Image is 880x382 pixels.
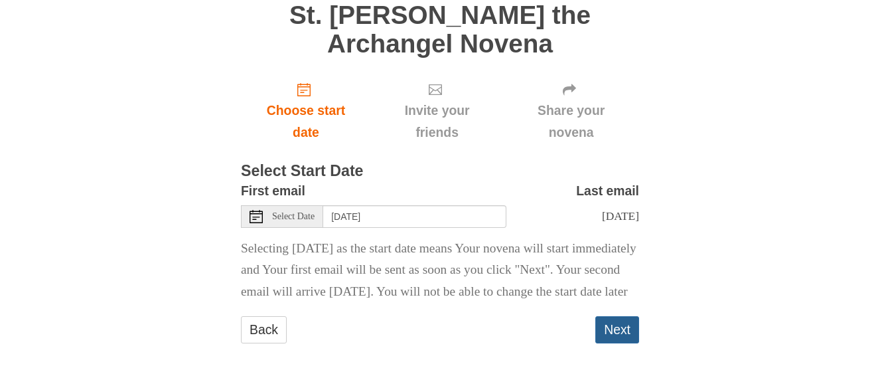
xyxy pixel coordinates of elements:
[323,205,506,228] input: Use the arrow keys to pick a date
[241,316,287,343] a: Back
[371,71,503,150] div: Click "Next" to confirm your start date first.
[272,212,315,221] span: Select Date
[241,71,371,150] a: Choose start date
[503,71,639,150] div: Click "Next" to confirm your start date first.
[241,163,639,180] h3: Select Start Date
[254,100,358,143] span: Choose start date
[516,100,626,143] span: Share your novena
[576,180,639,202] label: Last email
[241,180,305,202] label: First email
[241,238,639,304] p: Selecting [DATE] as the start date means Your novena will start immediately and Your first email ...
[595,316,639,343] button: Next
[602,209,639,223] span: [DATE]
[241,1,639,58] h1: St. [PERSON_NAME] the Archangel Novena
[384,100,490,143] span: Invite your friends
